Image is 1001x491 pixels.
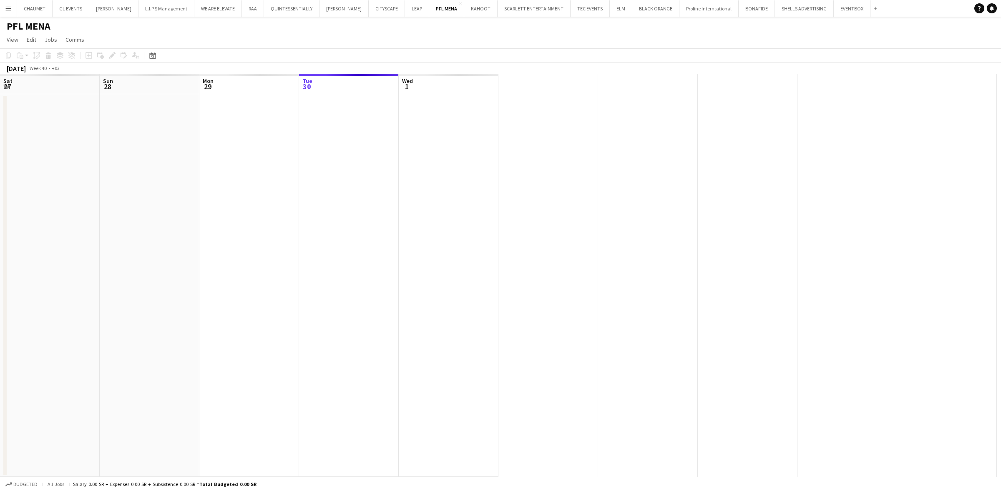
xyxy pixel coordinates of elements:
[7,20,50,33] h1: PFL MENA
[405,0,429,17] button: LEAP
[46,481,66,487] span: All jobs
[498,0,571,17] button: SCARLETT ENTERTAINMENT
[610,0,632,17] button: ELM
[194,0,242,17] button: WE ARE ELEVATE
[302,77,312,85] span: Tue
[632,0,679,17] button: BLACK ORANGE
[401,82,413,91] span: 1
[369,0,405,17] button: CITYSCAPE
[4,480,39,489] button: Budgeted
[52,65,60,71] div: +03
[62,34,88,45] a: Comms
[102,82,113,91] span: 28
[203,77,214,85] span: Mon
[103,77,113,85] span: Sun
[775,0,834,17] button: SHELLS ADVERTISING
[17,0,53,17] button: CHAUMET
[402,77,413,85] span: Wed
[27,36,36,43] span: Edit
[679,0,739,17] button: Proline Interntational
[3,34,22,45] a: View
[53,0,89,17] button: GL EVENTS
[464,0,498,17] button: KAHOOT
[571,0,610,17] button: TEC EVENTS
[65,36,84,43] span: Comms
[89,0,138,17] button: [PERSON_NAME]
[7,36,18,43] span: View
[28,65,48,71] span: Week 40
[319,0,369,17] button: [PERSON_NAME]
[264,0,319,17] button: QUINTESSENTIALLY
[23,34,40,45] a: Edit
[41,34,60,45] a: Jobs
[138,0,194,17] button: L.I.P.S Management
[199,481,257,487] span: Total Budgeted 0.00 SR
[73,481,257,487] div: Salary 0.00 SR + Expenses 0.00 SR + Subsistence 0.00 SR =
[13,481,38,487] span: Budgeted
[45,36,57,43] span: Jobs
[7,64,26,73] div: [DATE]
[834,0,870,17] button: EVENTBOX
[739,0,775,17] button: BONAFIDE
[242,0,264,17] button: RAA
[201,82,214,91] span: 29
[3,77,13,85] span: Sat
[2,82,13,91] span: 27
[301,82,312,91] span: 30
[429,0,464,17] button: PFL MENA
